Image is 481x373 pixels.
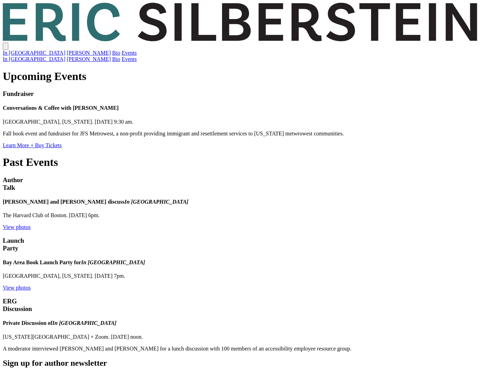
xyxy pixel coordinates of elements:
h3: Launch Party [3,237,478,252]
em: In [GEOGRAPHIC_DATA] [124,199,188,205]
a: Events [122,50,137,56]
h4: Bay Area Book Launch Party for [3,259,478,266]
a: [PERSON_NAME] [67,56,111,62]
p: Fall book event and fundraiser for JFS Metrowest, a non-profit providing immigrant and resettleme... [3,131,478,137]
a: Events [122,56,137,62]
h1: Upcoming Events [3,70,478,83]
a: View photos [3,224,31,230]
p: [GEOGRAPHIC_DATA], [US_STATE]. [DATE] 7pm. [3,273,478,279]
p: The Harvard Club of Boston. [DATE] 6pm. [3,212,478,219]
p: A moderator interviewed [PERSON_NAME] and [PERSON_NAME] for a lunch discussion with 100 members o... [3,346,478,352]
a: Learn More + Buy Tickets [3,142,62,148]
h1: Past Events [3,156,478,169]
a: In [GEOGRAPHIC_DATA] [3,56,65,62]
p: [US_STATE][GEOGRAPHIC_DATA] + Zoom. [DATE] noon. [3,334,478,340]
a: [PERSON_NAME] [67,50,111,56]
em: In [GEOGRAPHIC_DATA] [81,259,145,265]
a: In [GEOGRAPHIC_DATA] [3,50,65,56]
a: Bio [112,56,120,62]
h4: Conversations & Coffee with [PERSON_NAME] [3,105,478,111]
a: Bio [112,50,120,56]
em: In [GEOGRAPHIC_DATA] [52,320,116,326]
h3: Author Talk [3,176,478,192]
h3: ERG Discussion [3,297,478,313]
a: View photos [3,285,31,291]
p: [GEOGRAPHIC_DATA], [US_STATE]. [DATE] 9:30 am. [3,119,478,125]
h4: Private Discussion of [3,320,478,326]
h2: Sign up for author newsletter [3,358,478,368]
h4: [PERSON_NAME] and [PERSON_NAME] discuss [3,199,478,205]
h3: Fundraiser [3,90,478,98]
